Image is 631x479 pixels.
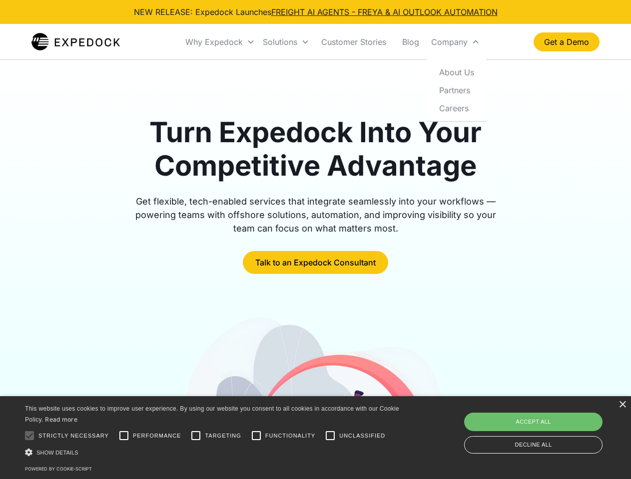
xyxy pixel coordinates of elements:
[133,432,181,440] span: Performance
[265,432,315,440] span: Functionality
[45,416,77,423] a: Read more
[25,466,92,472] a: Powered by cookie-script
[31,32,120,52] a: home
[394,25,427,59] a: Blog
[465,371,631,479] iframe: Chat Widget
[271,7,498,17] a: FREIGHT AI AGENTS - FREYA & AI OUTLOOK AUTOMATION
[427,59,486,121] nav: Company
[134,6,498,18] div: NEW RELEASE: Expedock Launches
[31,32,120,52] img: Expedock Logo
[313,25,394,59] a: Customer Stories
[36,450,78,456] span: Show details
[205,432,241,440] span: Targeting
[38,432,109,440] span: Strictly necessary
[431,99,482,117] a: Careers
[431,63,482,81] a: About Us
[259,25,313,59] div: Solutions
[263,37,297,47] div: Solutions
[431,81,482,99] a: Partners
[339,432,385,440] span: Unclassified
[534,32,600,51] a: Get a Demo
[181,25,259,59] div: Why Expedock
[185,37,243,47] div: Why Expedock
[25,447,403,458] div: Show details
[25,405,399,424] span: This website uses cookies to improve user experience. By using our website you consent to all coo...
[427,25,484,59] div: Company
[431,37,468,47] div: Company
